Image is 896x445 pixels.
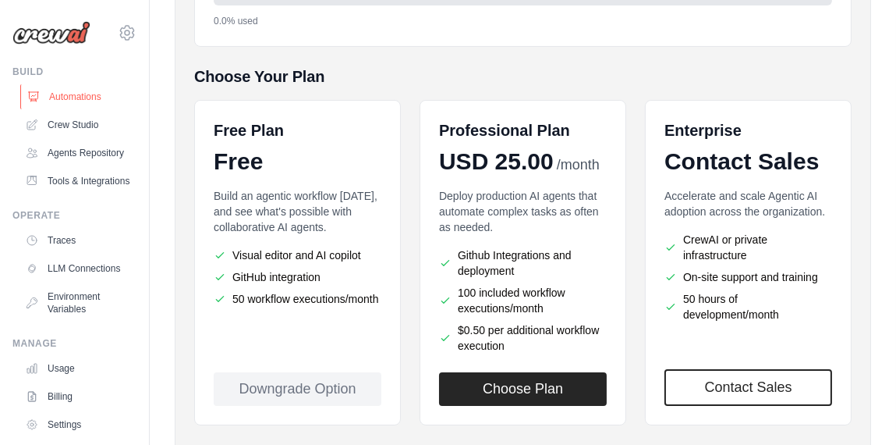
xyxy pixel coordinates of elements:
a: Crew Studio [19,112,136,137]
a: Tools & Integrations [19,169,136,194]
div: Downgrade Option [214,372,381,406]
a: Automations [20,84,138,109]
span: /month [557,155,600,176]
a: Environment Variables [19,284,136,322]
div: Operate [12,209,136,222]
a: Traces [19,228,136,253]
h6: Enterprise [664,119,832,141]
li: CrewAI or private infrastructure [664,232,832,263]
h6: Free Plan [214,119,284,141]
h5: Choose Your Plan [194,66,852,87]
li: On-site support and training [664,269,832,285]
span: 0.0% used [214,15,258,27]
a: Billing [19,384,136,409]
a: Settings [19,412,136,437]
p: Accelerate and scale Agentic AI adoption across the organization. [664,188,832,219]
a: Agents Repository [19,141,136,166]
p: Build an agentic workflow [DATE], and see what's possible with collaborative AI agents. [214,188,381,235]
button: Choose Plan [439,372,607,406]
li: $0.50 per additional workflow execution [439,322,607,354]
h6: Professional Plan [439,119,570,141]
p: Deploy production AI agents that automate complex tasks as often as needed. [439,188,607,235]
a: Usage [19,356,136,381]
li: 100 included workflow executions/month [439,285,607,316]
li: GitHub integration [214,269,381,285]
a: Contact Sales [664,369,832,406]
img: Logo [12,21,90,44]
li: Github Integrations and deployment [439,247,607,279]
div: Contact Sales [664,148,832,176]
div: Free [214,148,381,176]
li: 50 workflow executions/month [214,291,381,307]
div: Build [12,66,136,78]
div: Manage [12,337,136,350]
a: LLM Connections [19,256,136,281]
span: USD 25.00 [439,148,554,176]
li: 50 hours of development/month [664,291,832,322]
li: Visual editor and AI copilot [214,247,381,263]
